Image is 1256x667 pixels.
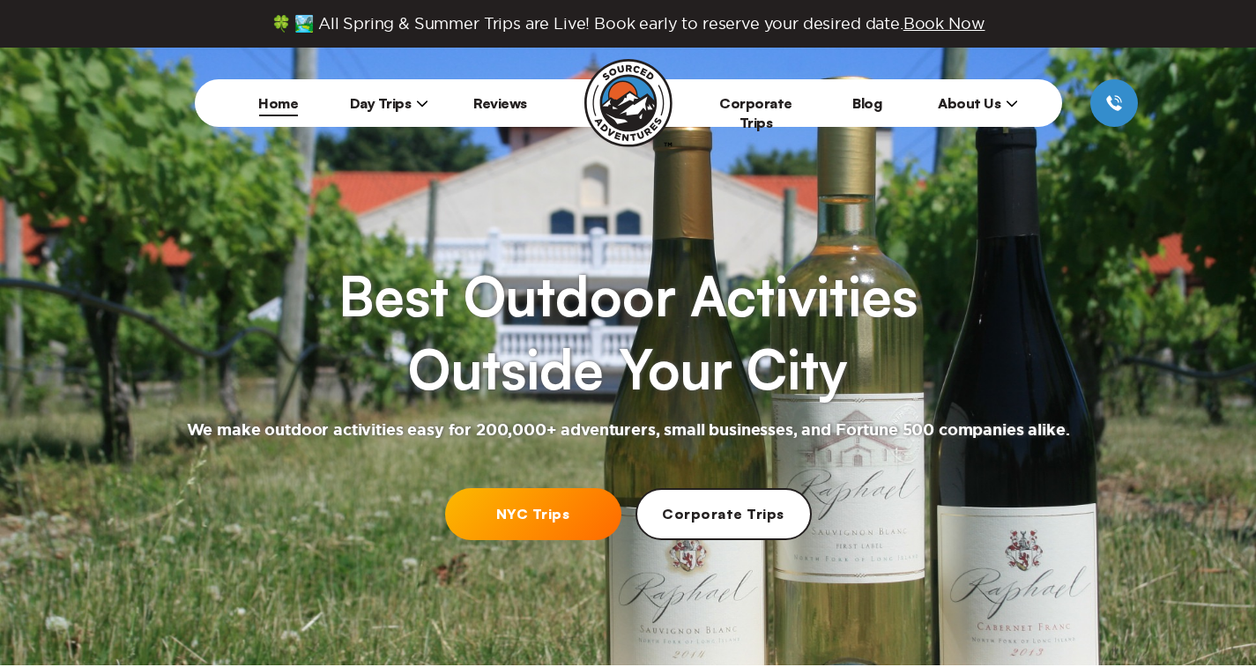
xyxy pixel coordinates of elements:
span: Day Trips [350,94,429,112]
a: NYC Trips [445,488,621,540]
img: Sourced Adventures company logo [584,59,673,147]
a: Reviews [473,94,527,112]
a: Home [258,94,298,112]
h2: We make outdoor activities easy for 200,000+ adventurers, small businesses, and Fortune 500 compa... [187,420,1070,441]
a: Corporate Trips [719,94,792,131]
span: About Us [938,94,1018,112]
h1: Best Outdoor Activities Outside Your City [338,259,917,406]
a: Blog [852,94,881,112]
span: 🍀 🏞️ All Spring & Summer Trips are Live! Book early to reserve your desired date. [271,14,985,33]
a: Corporate Trips [635,488,812,540]
span: Book Now [903,15,985,32]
